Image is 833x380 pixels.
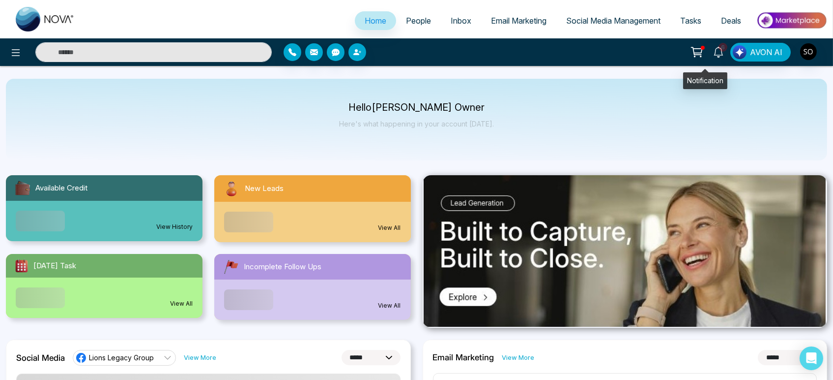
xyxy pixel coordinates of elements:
span: AVON AI [750,46,782,58]
a: People [396,11,441,30]
a: 6 [707,43,730,60]
span: Lions Legacy Group [89,353,154,362]
img: newLeads.svg [222,179,241,198]
span: Tasks [680,16,701,26]
img: . [424,175,826,327]
a: Social Media Management [556,11,670,30]
a: Tasks [670,11,711,30]
a: View More [502,353,535,362]
span: Deals [721,16,741,26]
span: [DATE] Task [33,260,76,272]
img: followUps.svg [222,258,240,276]
p: Hello [PERSON_NAME] Owner [339,103,494,112]
img: todayTask.svg [14,258,29,274]
a: Deals [711,11,751,30]
span: People [406,16,431,26]
button: AVON AI [730,43,791,62]
h2: Email Marketing [433,352,494,362]
span: Social Media Management [566,16,661,26]
a: Email Marketing [481,11,556,30]
a: View All [378,223,401,232]
div: Open Intercom Messenger [800,347,823,370]
a: Incomplete Follow UpsView All [208,254,417,320]
img: Lead Flow [733,45,747,59]
img: availableCredit.svg [14,179,31,197]
div: Notification [683,72,727,89]
span: 6 [718,43,727,52]
a: Home [355,11,396,30]
a: View More [184,353,216,362]
img: Market-place.gif [756,9,827,32]
span: Inbox [451,16,471,26]
img: Nova CRM Logo [16,7,75,32]
a: View All [170,299,193,308]
p: Here's what happening in your account [DATE]. [339,120,494,128]
img: User Avatar [800,43,817,60]
a: Inbox [441,11,481,30]
span: Incomplete Follow Ups [244,261,321,273]
a: View All [378,301,401,310]
a: New LeadsView All [208,175,417,242]
a: View History [156,222,193,231]
span: Home [365,16,386,26]
span: New Leads [245,183,284,194]
h2: Social Media [16,353,65,363]
span: Available Credit [35,183,87,194]
span: Email Marketing [491,16,546,26]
